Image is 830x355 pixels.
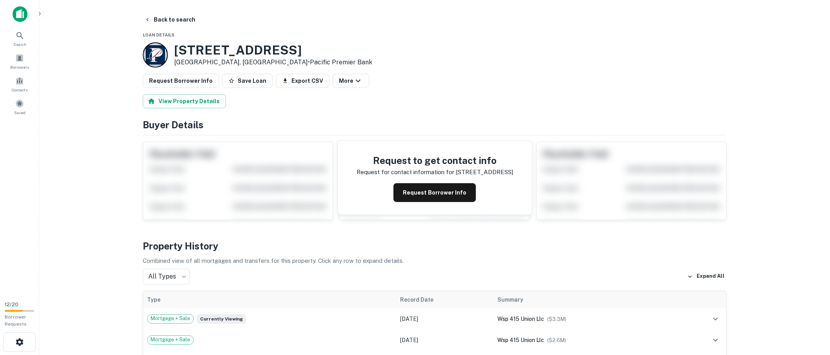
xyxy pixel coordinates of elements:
[456,167,513,177] p: [STREET_ADDRESS]
[709,312,722,326] button: expand row
[143,74,219,88] button: Request Borrower Info
[147,315,193,322] span: Mortgage + Sale
[14,109,25,116] span: Saved
[2,73,37,95] a: Contacts
[143,94,226,108] button: View Property Details
[791,292,830,330] iframe: Chat Widget
[143,33,175,37] span: Loan Details
[396,291,494,308] th: Record Date
[143,239,726,253] h4: Property History
[493,291,676,308] th: Summary
[396,330,494,351] td: [DATE]
[2,51,37,72] a: Borrowers
[13,41,26,47] span: Search
[13,6,27,22] img: capitalize-icon.png
[5,302,18,308] span: 12 / 20
[333,74,369,88] button: More
[10,64,29,70] span: Borrowers
[276,74,329,88] button: Export CSV
[396,308,494,330] td: [DATE]
[547,337,566,343] span: ($ 2.6M )
[197,314,246,324] span: Currently viewing
[497,316,544,322] span: wsp 415 union llc
[357,167,454,177] p: Request for contact information for
[12,87,27,93] span: Contacts
[147,336,193,344] span: Mortgage + Sale
[2,96,37,117] a: Saved
[547,316,566,322] span: ($ 3.3M )
[310,58,372,66] a: Pacific Premier Bank
[357,153,513,167] h4: Request to get contact info
[141,13,198,27] button: Back to search
[497,337,544,343] span: wsp 415 union llc
[143,256,726,266] p: Combined view of all mortgages and transfers for this property. Click any row to expand details.
[143,118,726,132] h4: Buyer Details
[5,314,27,327] span: Borrower Requests
[143,291,396,308] th: Type
[393,183,476,202] button: Request Borrower Info
[222,74,273,88] button: Save Loan
[174,43,372,58] h3: [STREET_ADDRESS]
[709,333,722,347] button: expand row
[143,269,190,284] div: All Types
[174,58,372,67] p: [GEOGRAPHIC_DATA], [GEOGRAPHIC_DATA] •
[685,271,726,282] button: Expand All
[2,28,37,49] a: Search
